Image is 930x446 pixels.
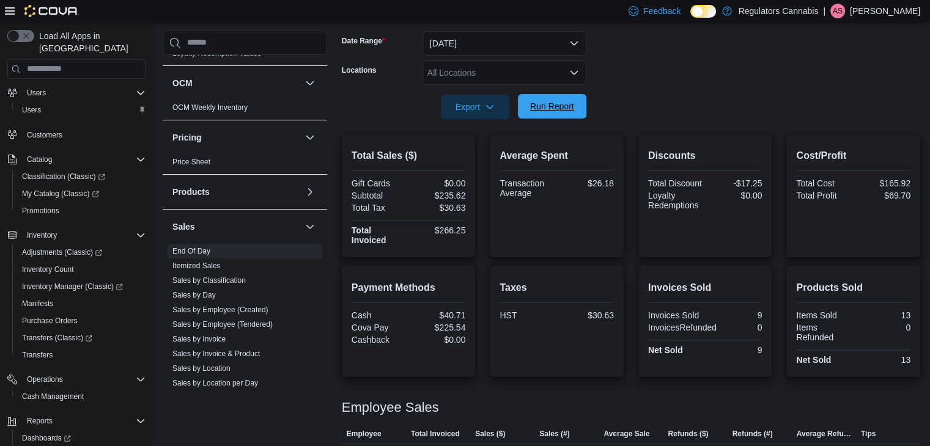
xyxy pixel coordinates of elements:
[172,320,273,329] span: Sales by Employee (Tendered)
[707,310,762,320] div: 9
[172,131,300,144] button: Pricing
[796,355,831,365] strong: Net Sold
[352,335,406,345] div: Cashback
[303,130,317,145] button: Pricing
[172,103,248,112] span: OCM Weekly Inventory
[352,280,466,295] h2: Payment Methods
[17,262,146,277] span: Inventory Count
[22,189,99,199] span: My Catalog (Classic)
[17,296,146,311] span: Manifests
[352,191,406,200] div: Subtotal
[17,313,83,328] a: Purchase Orders
[17,279,128,294] a: Inventory Manager (Classic)
[569,68,579,78] button: Open list of options
[518,94,586,119] button: Run Report
[797,429,851,439] span: Average Refund
[22,127,146,142] span: Customers
[423,31,586,56] button: [DATE]
[690,5,716,18] input: Dark Mode
[648,345,683,355] strong: Net Sold
[823,4,825,18] p: |
[2,412,150,430] button: Reports
[352,225,386,245] strong: Total Invoiced
[856,310,910,320] div: 13
[172,221,195,233] h3: Sales
[34,30,146,54] span: Load All Apps in [GEOGRAPHIC_DATA]
[172,334,226,344] span: Sales by Invoice
[12,329,150,346] a: Transfers (Classic)
[12,261,150,278] button: Inventory Count
[163,155,327,174] div: Pricing
[22,433,71,443] span: Dashboards
[352,203,406,213] div: Total Tax
[22,105,41,115] span: Users
[830,4,845,18] div: Ashley Smith
[22,152,57,167] button: Catalog
[500,310,554,320] div: HST
[12,388,150,405] button: Cash Management
[448,95,502,119] span: Export
[17,103,46,117] a: Users
[17,262,79,277] a: Inventory Count
[668,429,708,439] span: Refunds ($)
[721,323,762,332] div: 0
[22,414,57,428] button: Reports
[475,429,505,439] span: Sales ($)
[172,364,231,373] span: Sales by Location
[172,186,210,198] h3: Products
[172,335,226,343] a: Sales by Invoice
[559,178,614,188] div: $26.18
[856,178,910,188] div: $165.92
[643,5,681,17] span: Feedback
[22,414,146,428] span: Reports
[22,372,146,387] span: Operations
[500,178,554,198] div: Transaction Average
[12,202,150,219] button: Promotions
[22,228,146,243] span: Inventory
[17,203,146,218] span: Promotions
[22,172,105,181] span: Classification (Classic)
[861,429,876,439] span: Tips
[603,429,649,439] span: Average Sale
[2,84,150,101] button: Users
[347,429,382,439] span: Employee
[17,279,146,294] span: Inventory Manager (Classic)
[12,101,150,119] button: Users
[172,261,221,270] a: Itemized Sales
[17,389,89,404] a: Cash Management
[850,4,920,18] p: [PERSON_NAME]
[27,416,53,426] span: Reports
[303,185,317,199] button: Products
[352,323,406,332] div: Cova Pay
[856,323,910,332] div: 0
[342,36,385,46] label: Date Range
[17,169,110,184] a: Classification (Classic)
[172,305,268,315] span: Sales by Employee (Created)
[12,244,150,261] a: Adjustments (Classic)
[172,291,216,299] a: Sales by Day
[22,247,102,257] span: Adjustments (Classic)
[172,378,258,388] span: Sales by Location per Day
[17,245,107,260] a: Adjustments (Classic)
[22,128,67,142] a: Customers
[17,348,146,362] span: Transfers
[27,155,52,164] span: Catalog
[27,88,46,98] span: Users
[796,148,910,163] h2: Cost/Profit
[2,227,150,244] button: Inventory
[22,206,59,216] span: Promotions
[22,372,68,387] button: Operations
[22,228,62,243] button: Inventory
[17,389,146,404] span: Cash Management
[707,191,762,200] div: $0.00
[17,186,146,201] span: My Catalog (Classic)
[411,323,465,332] div: $225.54
[411,429,460,439] span: Total Invoiced
[27,375,63,384] span: Operations
[411,191,465,200] div: $235.62
[24,5,79,17] img: Cova
[172,379,258,387] a: Sales by Location per Day
[22,392,84,401] span: Cash Management
[411,178,465,188] div: $0.00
